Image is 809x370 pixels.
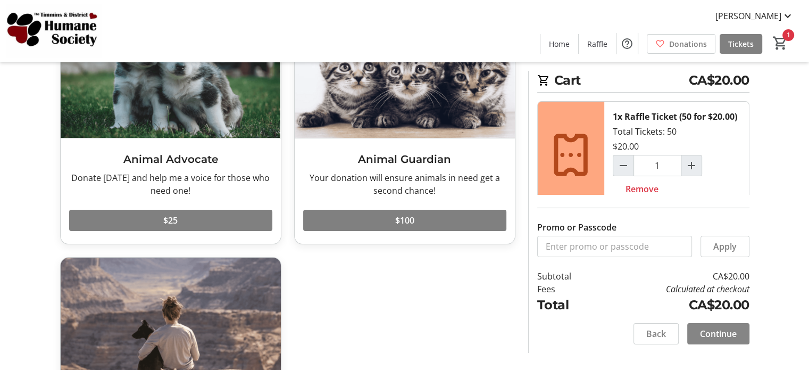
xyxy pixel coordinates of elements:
td: Total [537,295,599,315]
input: Enter promo or passcode [537,236,692,257]
button: Apply [700,236,749,257]
h2: Cart [537,71,749,93]
a: Raffle [579,34,616,54]
span: Tickets [728,38,754,50]
div: 1x Raffle Ticket (50 for $20.00) [613,110,737,123]
button: Help [616,33,638,54]
span: $100 [395,214,414,227]
button: [PERSON_NAME] [707,7,803,24]
span: Home [549,38,570,50]
span: Continue [700,327,737,340]
button: $25 [69,210,272,231]
td: CA$20.00 [598,270,749,283]
button: Remove [613,178,671,200]
button: $100 [303,210,506,231]
button: Continue [687,323,749,344]
input: Raffle Ticket (50 for $20.00) Quantity [633,155,681,176]
span: $25 [163,214,178,227]
h3: Animal Advocate [69,151,272,167]
button: Increment by one [681,155,702,176]
span: Remove [625,183,658,195]
td: Calculated at checkout [598,283,749,295]
span: [PERSON_NAME] [715,10,781,22]
td: Fees [537,283,599,295]
span: CA$20.00 [689,71,749,90]
div: Total Tickets: 50 [604,102,749,208]
img: Animal Advocate [61,14,281,138]
div: Donate [DATE] and help me a voice for those who need one! [69,171,272,197]
span: Back [646,327,666,340]
span: Donations [669,38,707,50]
td: CA$20.00 [598,295,749,315]
label: Promo or Passcode [537,221,616,234]
button: Back [633,323,679,344]
a: Tickets [720,34,762,54]
button: Decrement by one [613,155,633,176]
h3: Animal Guardian [303,151,506,167]
a: Home [540,34,578,54]
td: Subtotal [537,270,599,283]
img: Animal Guardian [295,14,515,138]
div: $20.00 [613,140,639,153]
span: Apply [713,240,737,253]
span: Raffle [587,38,607,50]
button: Cart [771,34,790,53]
img: Timmins and District Humane Society's Logo [6,4,101,57]
a: Donations [647,34,715,54]
div: Your donation will ensure animals in need get a second chance! [303,171,506,197]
